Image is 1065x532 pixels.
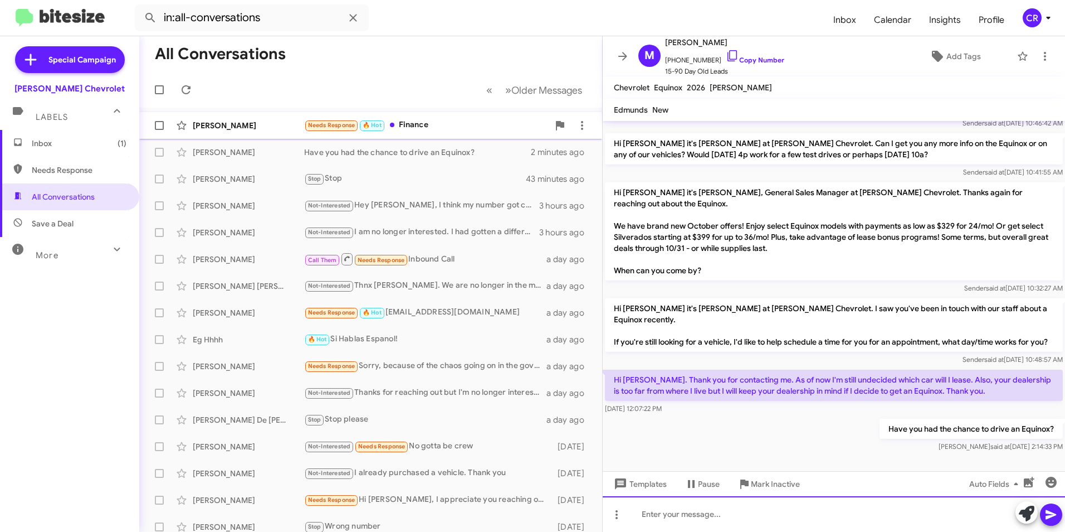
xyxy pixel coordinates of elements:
span: Insights [920,4,970,36]
span: (1) [118,138,126,149]
button: Pause [676,474,729,494]
span: Chevrolet [614,83,649,93]
a: Inbox [824,4,865,36]
button: Mark Inactive [729,474,809,494]
div: 43 minutes ago [526,173,593,185]
span: [PERSON_NAME] [710,83,772,93]
div: a day ago [546,334,593,345]
span: Needs Response [308,309,355,316]
span: said at [990,442,1010,451]
div: [DATE] [553,441,593,452]
p: Hi [PERSON_NAME]. Thank you for contacting me. As of now I'm still undecided which car will I lea... [605,370,1063,401]
div: [DATE] [553,495,593,506]
span: « [486,83,492,97]
div: [PERSON_NAME] [193,361,304,372]
span: More [36,250,58,260]
span: Inbox [32,138,126,149]
div: [PERSON_NAME] [193,120,304,131]
span: Sender [DATE] 10:48:57 AM [963,355,1063,364]
button: Templates [603,474,676,494]
span: said at [984,355,1004,364]
nav: Page navigation example [480,79,589,101]
div: [PERSON_NAME] [193,147,304,158]
span: Call Them [308,257,337,264]
span: 🔥 Hot [363,122,382,129]
span: Equinox [654,83,682,93]
span: Sender [DATE] 10:32:27 AM [964,284,1063,292]
a: Copy Number [726,56,784,64]
div: [EMAIL_ADDRESS][DOMAIN_NAME] [304,306,546,319]
span: Needs Response [358,443,406,450]
div: Si Hablas Espanol! [304,333,546,346]
span: Not-Interested [308,282,351,289]
div: Thnx [PERSON_NAME]. We are no longer in the market [304,279,546,292]
button: Previous [480,79,499,101]
div: 2 minutes ago [531,147,593,158]
span: 15-90 Day Old Leads [665,66,784,77]
a: Special Campaign [15,46,125,73]
div: [DATE] [553,468,593,479]
span: Not-Interested [308,470,351,477]
span: Special Campaign [48,54,116,65]
span: Sender [DATE] 10:41:55 AM [963,168,1063,176]
span: All Conversations [32,191,95,202]
span: [DATE] 12:07:22 PM [605,404,662,413]
span: Needs Response [308,122,355,129]
div: a day ago [546,388,593,399]
div: Finance [304,119,549,132]
span: Needs Response [308,362,355,370]
span: 🔥 Hot [308,336,327,343]
div: Sorry, because of the chaos going on in the government, I have to put a pause on my interest for ... [304,360,546,373]
span: [PHONE_NUMBER] [665,49,784,66]
div: Stop [304,172,526,185]
div: [PERSON_NAME] [193,173,304,185]
p: Hi [PERSON_NAME] it's [PERSON_NAME] at [PERSON_NAME] Chevrolet. I saw you've been in touch with o... [605,298,1063,352]
span: [PERSON_NAME] [DATE] 2:14:33 PM [939,442,1063,451]
div: Have you had the chance to drive an Equinox? [304,147,531,158]
span: Not-Interested [308,389,351,396]
div: I am no longer interested. I had gotten a different route. [304,226,539,239]
h1: All Conversations [155,45,286,63]
span: Needs Response [358,257,405,264]
div: Hey [PERSON_NAME], I think my number got confused with ny parents. They were the ones looking for... [304,199,539,212]
span: New [652,105,668,115]
span: Save a Deal [32,218,74,229]
div: a day ago [546,361,593,372]
span: 🔥 Hot [363,309,382,316]
div: Thanks for reaching out but I'm no longer interested [304,386,546,399]
div: [PERSON_NAME] [PERSON_NAME] [193,280,304,292]
span: [PERSON_NAME] [665,36,784,49]
span: Stop [308,175,321,182]
div: I already purchased a vehicle. Thank you [304,467,553,480]
span: Older Messages [511,84,582,96]
a: Profile [970,4,1013,36]
span: Templates [612,474,667,494]
p: Hi [PERSON_NAME] it's [PERSON_NAME], General Sales Manager at [PERSON_NAME] Chevrolet. Thanks aga... [605,182,1063,280]
span: M [644,47,654,65]
div: [PERSON_NAME] [193,200,304,211]
div: [PERSON_NAME] Chevrolet [14,83,125,94]
p: Hi [PERSON_NAME] it's [PERSON_NAME] at [PERSON_NAME] Chevrolet. Can I get you any more info on th... [605,133,1063,165]
div: Inbound Call [304,252,546,266]
div: a day ago [546,307,593,318]
input: Search [135,4,369,31]
button: Next [499,79,589,101]
div: a day ago [546,254,593,265]
span: said at [984,119,1004,127]
span: Not-Interested [308,443,351,450]
button: Auto Fields [960,474,1032,494]
div: [PERSON_NAME] [193,388,304,399]
div: [PERSON_NAME] [193,468,304,479]
div: a day ago [546,280,593,292]
span: Sender [DATE] 10:46:42 AM [963,119,1063,127]
span: » [505,83,511,97]
a: Calendar [865,4,920,36]
span: 2026 [687,83,705,93]
div: No gotta be crew [304,440,553,453]
div: [PERSON_NAME] De [PERSON_NAME] [193,414,304,425]
span: Pause [698,474,720,494]
div: [PERSON_NAME] [193,307,304,318]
